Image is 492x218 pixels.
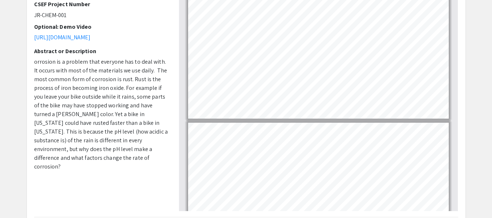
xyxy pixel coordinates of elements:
h2: Abstract or Description [34,48,168,55]
h2: CSEF Project Number [34,1,168,8]
iframe: Chat [5,185,31,213]
span: orrosion is a problem that everyone has to deal with. It occurs with most of the materials we use... [34,58,168,170]
h2: Optional: Demo Video [34,23,168,30]
a: [URL][DOMAIN_NAME] [34,33,91,41]
p: JR-CHEM-001 [34,11,168,20]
